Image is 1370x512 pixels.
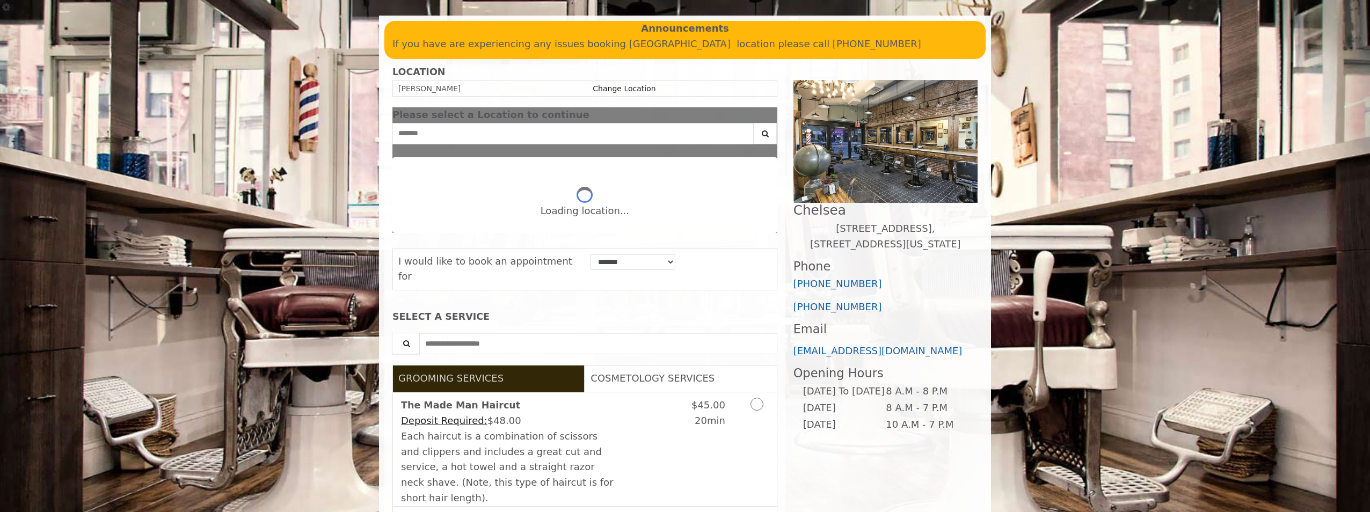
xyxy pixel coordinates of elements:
span: I would like to book an appointment for [398,255,572,282]
div: Center Select [392,123,777,150]
h3: Email [793,323,978,336]
p: [STREET_ADDRESS],[STREET_ADDRESS][US_STATE] [793,221,978,252]
a: Change Location [593,84,655,93]
a: [PHONE_NUMBER] [793,278,882,289]
input: Search Center [392,123,754,144]
td: [DATE] [803,400,885,416]
div: Loading location... [541,203,629,219]
td: 8 A.M - 7 P.M [885,400,968,416]
h3: Phone [793,260,978,273]
b: LOCATION [392,67,445,77]
i: Search button [759,130,771,137]
td: [DATE] To [DATE] [803,383,885,400]
h2: Chelsea [793,203,978,217]
div: SELECT A SERVICE [392,312,777,322]
a: [EMAIL_ADDRESS][DOMAIN_NAME] [793,345,963,356]
span: [PERSON_NAME] [398,84,461,93]
span: COSMETOLOGY SERVICES [591,372,715,384]
button: Service Search [392,333,420,354]
div: $48.00 [401,413,617,429]
span: 20min [695,415,725,426]
p: If you have are experiencing any issues booking [GEOGRAPHIC_DATA] location please call [PHONE_NUM... [392,36,978,52]
span: Please select a Location to continue [392,109,589,120]
td: [DATE] [803,416,885,433]
td: 8 A.M - 8 P.M [885,383,968,400]
td: 10 A.M - 7 P.M [885,416,968,433]
span: $45.00 [691,399,725,411]
a: [PHONE_NUMBER] [793,301,882,312]
span: This service needs some Advance to be paid before we block your appointment [401,415,487,426]
b: Announcements [641,21,729,36]
span: GROOMING SERVICES [398,372,504,384]
span: Each haircut is a combination of scissors and clippers and includes a great cut and service, a ho... [401,430,614,503]
h3: Opening Hours [793,367,978,380]
b: The Made Man Haircut [401,400,520,411]
button: close dialog [761,112,777,119]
